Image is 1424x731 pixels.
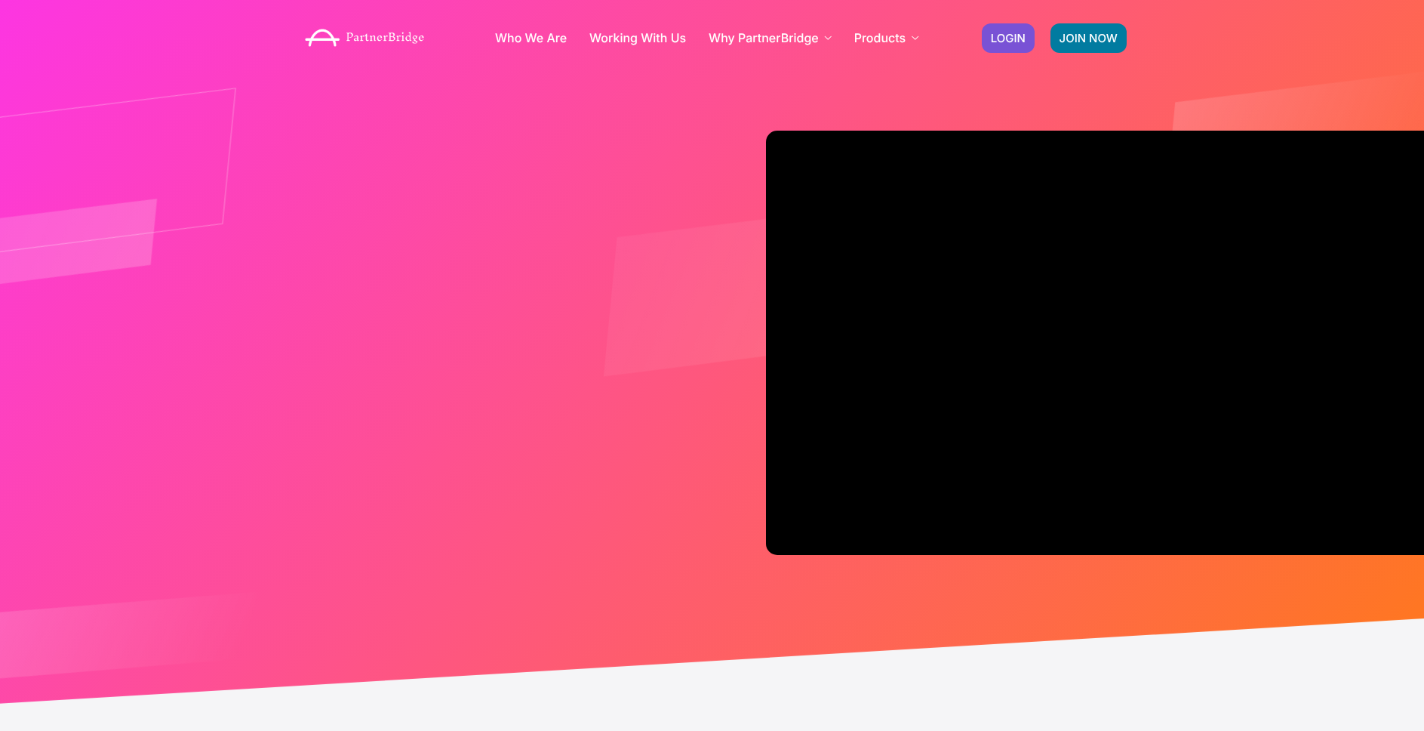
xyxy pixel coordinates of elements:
a: JOIN NOW [1050,23,1127,53]
a: LOGIN [982,23,1035,53]
span: JOIN NOW [1060,32,1118,44]
a: Who We Are [495,32,567,44]
a: Why PartnerBridge [709,32,832,44]
span: LOGIN [991,32,1026,44]
a: Working With Us [589,32,686,44]
a: Products [854,32,918,44]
